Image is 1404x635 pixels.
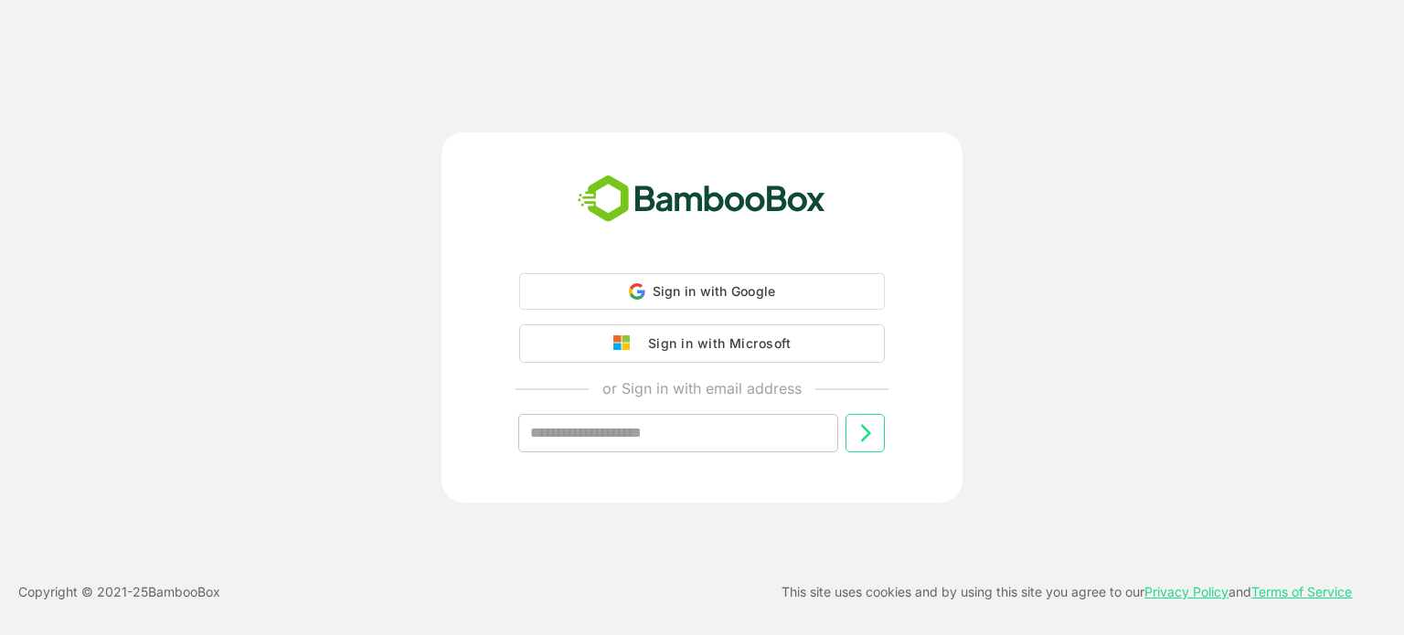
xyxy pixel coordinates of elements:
[613,335,639,352] img: google
[519,324,885,363] button: Sign in with Microsoft
[602,377,802,399] p: or Sign in with email address
[782,581,1352,603] p: This site uses cookies and by using this site you agree to our and
[18,581,220,603] p: Copyright © 2021- 25 BambooBox
[653,283,776,299] span: Sign in with Google
[639,332,791,355] div: Sign in with Microsoft
[568,169,835,229] img: bamboobox
[519,273,885,310] div: Sign in with Google
[1144,584,1228,599] a: Privacy Policy
[1251,584,1352,599] a: Terms of Service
